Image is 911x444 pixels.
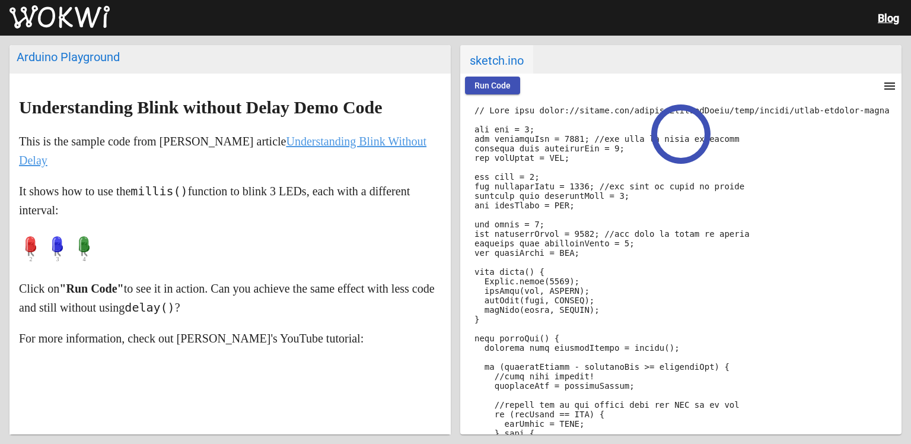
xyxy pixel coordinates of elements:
a: Understanding Blink Without Delay [19,135,426,167]
div: Arduino Playground [17,50,444,64]
p: It shows how to use the function to blink 3 LEDs, each with a different interval: [19,182,441,220]
code: delay() [125,300,174,315]
span: sketch.ino [460,45,533,74]
p: Click on to see it in action. Can you achieve the same effect with less code and still without us... [19,279,441,317]
h1: Understanding Blink without Delay Demo Code [19,98,441,117]
mat-icon: menu [883,79,897,93]
button: Run Code [465,77,520,94]
p: For more information, check out [PERSON_NAME]'s YouTube tutorial: [19,329,441,348]
span: Run Code [474,81,511,90]
strong: "Run Code" [59,282,123,295]
code: millis() [130,184,187,198]
a: Blog [878,12,899,24]
p: This is the sample code from [PERSON_NAME] article [19,132,441,170]
img: Wokwi [9,5,110,29]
